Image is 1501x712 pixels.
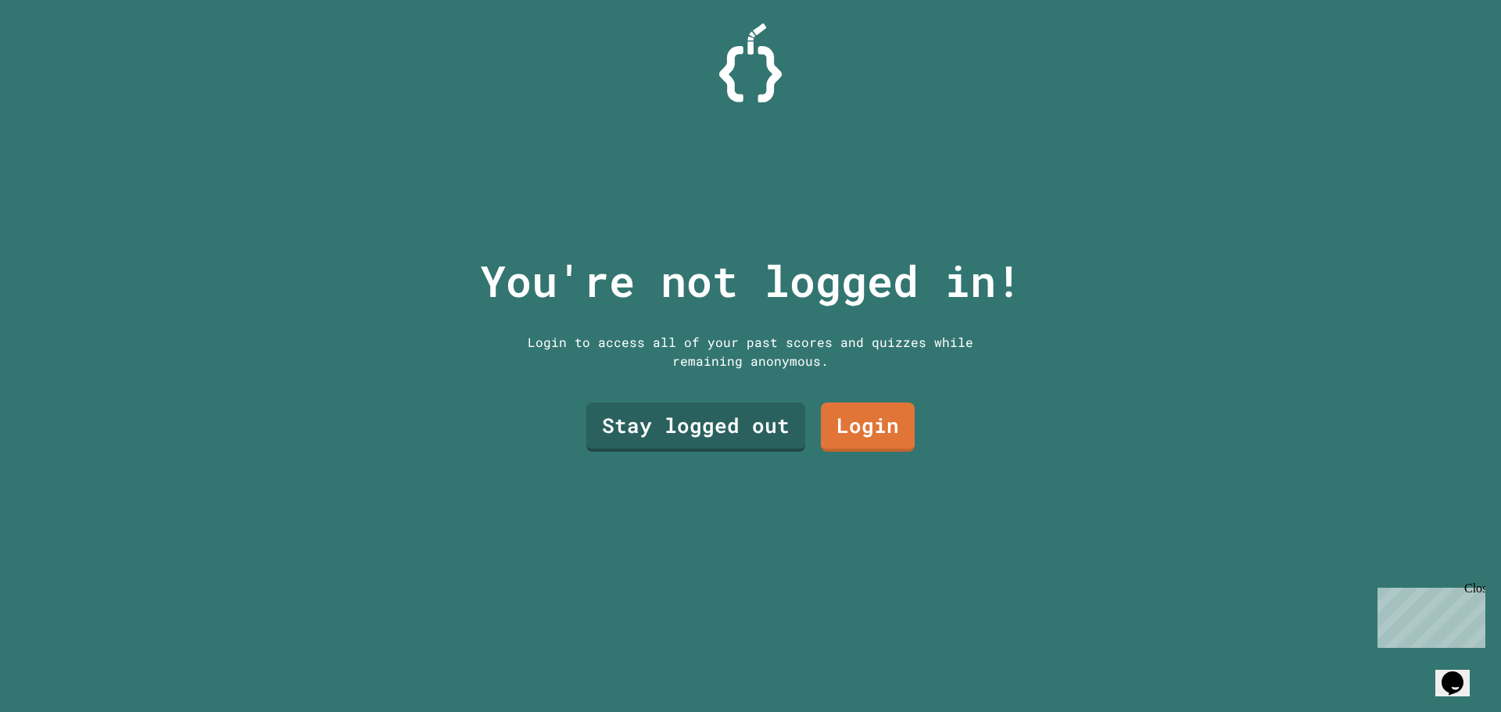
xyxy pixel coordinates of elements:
img: Logo.svg [719,23,782,102]
div: Login to access all of your past scores and quizzes while remaining anonymous. [516,333,985,370]
p: You're not logged in! [480,249,1022,313]
div: Chat with us now!Close [6,6,108,99]
iframe: chat widget [1435,649,1485,696]
a: Stay logged out [586,403,805,452]
a: Login [821,403,915,452]
iframe: chat widget [1371,581,1485,648]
